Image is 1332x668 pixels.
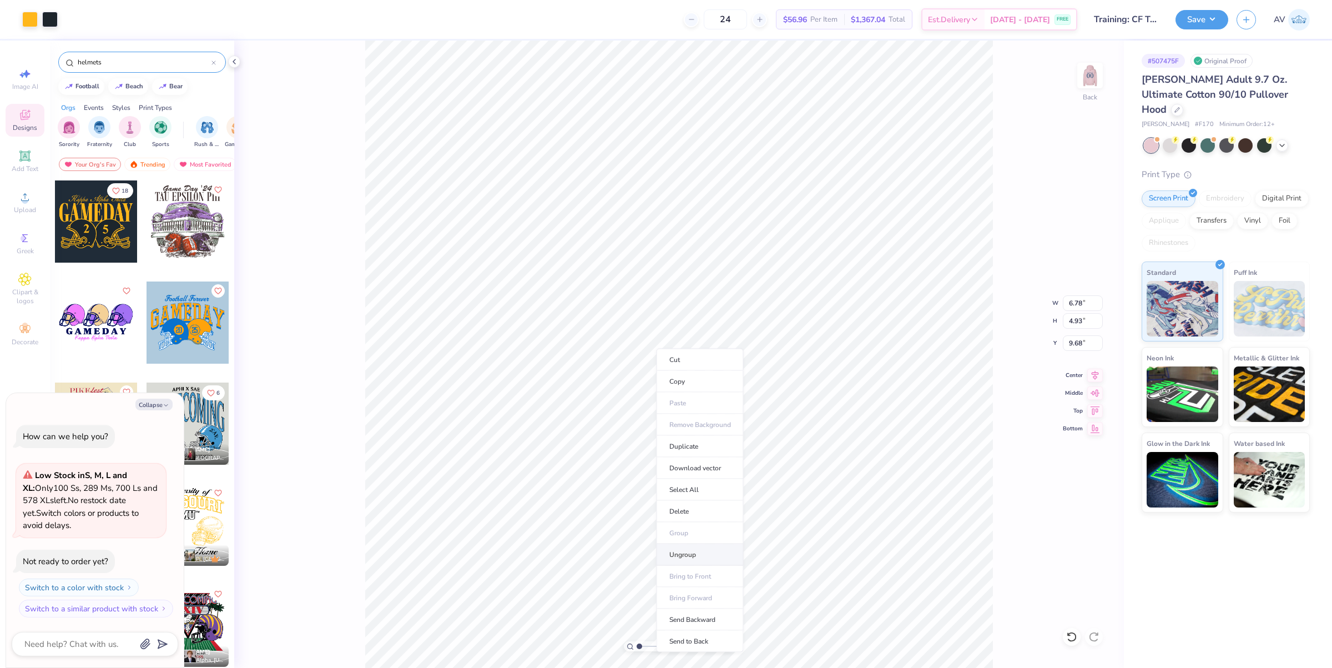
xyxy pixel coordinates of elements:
img: Switch to a color with stock [126,584,133,591]
img: most_fav.gif [179,160,188,168]
span: Rush & Bid [194,140,220,149]
span: Image AI [12,82,38,91]
button: bear [152,78,188,95]
button: Like [120,284,133,298]
img: trending.gif [129,160,138,168]
img: trend_line.gif [64,83,73,90]
div: Foil [1272,213,1298,229]
span: Per Item [810,14,837,26]
img: Switch to a similar product with stock [160,605,167,612]
img: Game Day Image [231,121,244,134]
div: Original Proof [1190,54,1253,68]
span: [DATE] - [DATE] [990,14,1050,26]
span: # F170 [1195,120,1214,129]
li: Ungroup [657,544,744,566]
button: filter button [87,116,112,149]
div: Transfers [1189,213,1234,229]
button: Switch to a color with stock [19,579,139,596]
button: Like [211,284,225,298]
span: [PERSON_NAME] [164,547,210,555]
button: filter button [58,116,80,149]
span: Clipart & logos [6,288,44,305]
div: Print Types [139,103,172,113]
div: How can we help you? [23,431,108,442]
img: Water based Ink [1234,452,1305,508]
span: Top [1063,407,1083,415]
span: [PERSON_NAME] [1142,120,1189,129]
span: Decorate [12,338,38,346]
div: filter for Game Day [225,116,250,149]
div: Rhinestones [1142,235,1195,252]
span: Upload [14,205,36,214]
div: Your Org's Fav [59,158,121,171]
button: filter button [194,116,220,149]
button: filter button [119,116,141,149]
span: Sorority [59,140,79,149]
span: Water based Ink [1234,438,1285,449]
div: Trending [124,158,170,171]
span: Glow in the Dark Ink [1147,438,1210,449]
button: Switch to a similar product with stock [19,600,173,617]
li: Select All [657,479,744,501]
li: Cut [657,349,744,371]
button: beach [108,78,148,95]
span: Alpha Phi, [GEOGRAPHIC_DATA][PERSON_NAME] [164,454,224,463]
span: [PERSON_NAME] Adult 9.7 Oz. Ultimate Cotton 90/10 Pullover Hood [1142,73,1288,116]
span: Add Text [12,164,38,173]
li: Copy [657,371,744,393]
div: # 507475F [1142,54,1185,68]
span: [PERSON_NAME] [164,446,210,454]
button: football [58,78,104,95]
li: Send Backward [657,609,744,631]
span: Est. Delivery [928,14,970,26]
div: Orgs [61,103,75,113]
img: Standard [1147,281,1218,336]
img: Club Image [124,121,136,134]
span: FREE [1057,16,1068,23]
img: Rush & Bid Image [201,121,214,134]
span: [PERSON_NAME] [164,648,210,656]
span: Club [124,140,136,149]
img: Sports Image [154,121,167,134]
div: Not ready to order yet? [23,556,108,567]
div: Print Type [1142,168,1310,181]
strong: Low Stock in S, M, L and XL : [23,470,127,494]
span: Game Day [225,140,250,149]
button: Like [202,385,225,400]
span: $56.96 [783,14,807,26]
span: $1,367.04 [851,14,885,26]
input: – – [704,9,747,29]
span: Standard [1147,267,1176,278]
button: filter button [225,116,250,149]
a: AV [1274,9,1310,31]
div: filter for Sorority [58,116,80,149]
div: filter for Club [119,116,141,149]
button: Collapse [135,399,173,410]
img: trend_line.gif [158,83,167,90]
div: Digital Print [1255,190,1309,207]
span: AV [1274,13,1285,26]
span: Lambda Chi Alpha, [US_STATE][GEOGRAPHIC_DATA] [164,656,224,665]
span: Greek [17,247,34,255]
div: filter for Sports [149,116,171,149]
span: Designs [13,123,37,132]
img: Neon Ink [1147,366,1218,422]
img: Back [1079,64,1101,87]
div: Styles [112,103,130,113]
span: Only 100 Ss, 289 Ms, 700 Ls and 578 XLs left. Switch colors or products to avoid delays. [23,470,158,531]
span: Center [1063,371,1083,379]
div: Most Favorited [174,158,236,171]
button: Like [120,385,133,399]
span: Neon Ink [1147,352,1174,364]
div: Events [84,103,104,113]
span: Alpha Delta Pi, [GEOGRAPHIC_DATA][US_STATE] [164,555,224,564]
span: Total [889,14,905,26]
div: filter for Rush & Bid [194,116,220,149]
input: Untitled Design [1086,8,1167,31]
div: bear [169,83,183,89]
li: Download vector [657,458,744,479]
span: 6 [216,390,220,396]
input: Try "Alpha" [77,57,211,68]
span: Bottom [1063,425,1083,433]
div: beach [125,83,143,89]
